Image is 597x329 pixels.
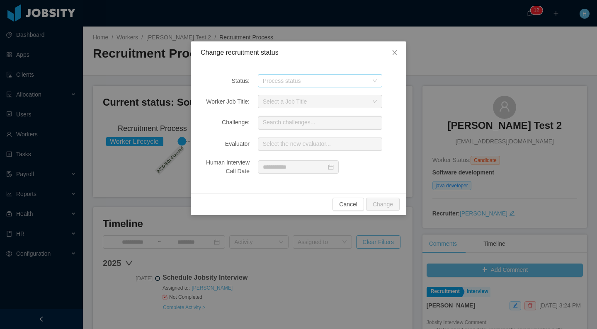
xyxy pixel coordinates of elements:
div: Human Interview Call Date [201,158,250,176]
div: Status: [201,77,250,85]
div: Process status [263,77,368,85]
div: Worker Job Title: [201,97,250,106]
i: icon: close [391,49,398,56]
button: Cancel [332,198,364,211]
div: Change recruitment status [201,48,396,57]
i: icon: down [372,99,377,105]
button: Close [383,41,406,65]
i: icon: down [372,78,377,84]
div: Evaluator [201,140,250,148]
i: icon: calendar [328,164,334,170]
div: Select a Job Title [263,97,368,106]
div: Challenge: [201,118,250,127]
